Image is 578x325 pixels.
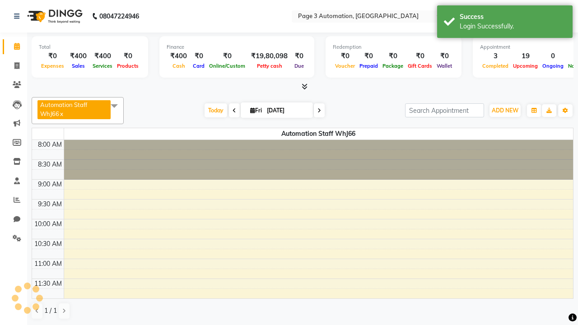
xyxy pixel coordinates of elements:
[480,51,511,61] div: 3
[357,63,380,69] span: Prepaid
[511,63,540,69] span: Upcoming
[405,103,484,117] input: Search Appointment
[380,63,406,69] span: Package
[39,63,66,69] span: Expenses
[33,259,64,269] div: 11:00 AM
[540,51,566,61] div: 0
[33,219,64,229] div: 10:00 AM
[170,63,187,69] span: Cash
[380,51,406,61] div: ₹0
[39,51,66,61] div: ₹0
[460,12,566,22] div: Success
[480,63,511,69] span: Completed
[64,128,573,139] span: Automation Staff WhJ66
[333,43,454,51] div: Redemption
[191,51,207,61] div: ₹0
[70,63,87,69] span: Sales
[264,104,309,117] input: 2025-10-03
[207,63,247,69] span: Online/Custom
[36,180,64,189] div: 9:00 AM
[247,51,291,61] div: ₹19,80,098
[23,4,85,29] img: logo
[489,104,521,117] button: ADD NEW
[492,107,518,114] span: ADD NEW
[205,103,227,117] span: Today
[406,63,434,69] span: Gift Cards
[66,51,90,61] div: ₹400
[36,160,64,169] div: 8:30 AM
[292,63,306,69] span: Due
[540,63,566,69] span: Ongoing
[40,101,87,117] span: Automation Staff WhJ66
[33,239,64,249] div: 10:30 AM
[36,140,64,149] div: 8:00 AM
[167,43,307,51] div: Finance
[90,63,115,69] span: Services
[434,51,454,61] div: ₹0
[39,43,141,51] div: Total
[511,51,540,61] div: 19
[167,51,191,61] div: ₹400
[33,279,64,288] div: 11:30 AM
[207,51,247,61] div: ₹0
[36,200,64,209] div: 9:30 AM
[59,110,63,117] a: x
[357,51,380,61] div: ₹0
[44,306,57,316] span: 1 / 1
[460,22,566,31] div: Login Successfully.
[291,51,307,61] div: ₹0
[248,107,264,114] span: Fri
[99,4,139,29] b: 08047224946
[406,51,434,61] div: ₹0
[115,63,141,69] span: Products
[255,63,284,69] span: Petty cash
[333,63,357,69] span: Voucher
[434,63,454,69] span: Wallet
[333,51,357,61] div: ₹0
[191,63,207,69] span: Card
[115,51,141,61] div: ₹0
[90,51,115,61] div: ₹400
